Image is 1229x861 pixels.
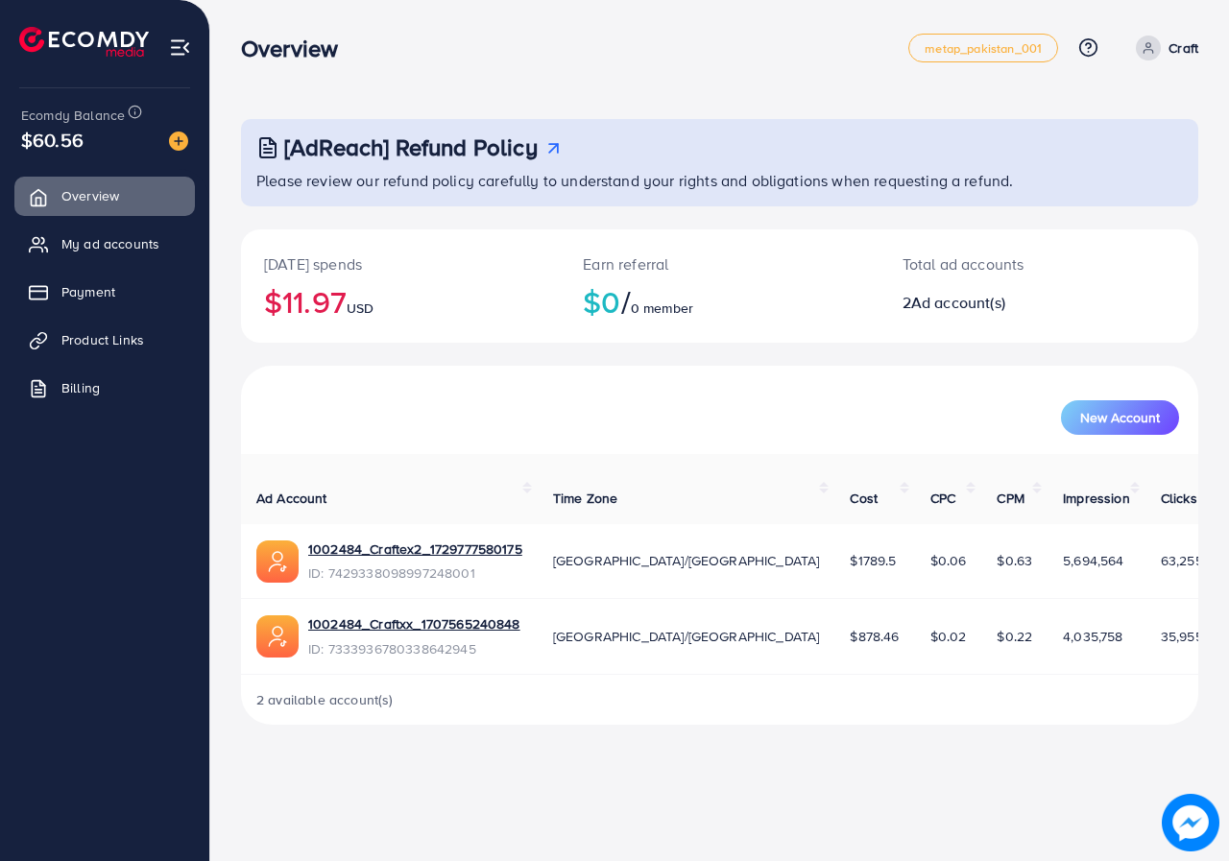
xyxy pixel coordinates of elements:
[911,292,1005,313] span: Ad account(s)
[14,321,195,359] a: Product Links
[997,551,1032,570] span: $0.63
[850,551,896,570] span: $1789.5
[308,639,520,658] span: ID: 7333936780338642945
[631,299,693,318] span: 0 member
[264,252,537,275] p: [DATE] spends
[14,273,195,311] a: Payment
[61,330,144,349] span: Product Links
[903,294,1096,312] h2: 2
[1169,36,1198,60] p: Craft
[21,106,125,125] span: Ecomdy Balance
[14,177,195,215] a: Overview
[256,615,299,658] img: ic-ads-acc.e4c84228.svg
[553,489,617,508] span: Time Zone
[850,489,878,508] span: Cost
[553,551,820,570] span: [GEOGRAPHIC_DATA]/[GEOGRAPHIC_DATA]
[930,627,967,646] span: $0.02
[284,133,538,161] h3: [AdReach] Refund Policy
[61,378,100,397] span: Billing
[621,279,631,323] span: /
[1080,411,1160,424] span: New Account
[169,36,191,59] img: menu
[241,35,353,62] h3: Overview
[308,563,522,583] span: ID: 7429338098997248001
[256,540,299,583] img: ic-ads-acc.e4c84228.svg
[1063,489,1130,508] span: Impression
[583,252,855,275] p: Earn referral
[553,627,820,646] span: [GEOGRAPHIC_DATA]/[GEOGRAPHIC_DATA]
[61,234,159,253] span: My ad accounts
[1061,400,1179,435] button: New Account
[1162,794,1219,851] img: image
[21,126,84,154] span: $60.56
[997,489,1024,508] span: CPM
[1161,551,1203,570] span: 63,255
[256,489,327,508] span: Ad Account
[256,690,394,709] span: 2 available account(s)
[1161,489,1197,508] span: Clicks
[908,34,1058,62] a: metap_pakistan_001
[14,369,195,407] a: Billing
[169,132,188,151] img: image
[930,551,967,570] span: $0.06
[583,283,855,320] h2: $0
[61,282,115,301] span: Payment
[930,489,955,508] span: CPC
[850,627,899,646] span: $878.46
[903,252,1096,275] p: Total ad accounts
[308,539,522,559] a: 1002484_Craftex2_1729777580175
[19,27,149,57] img: logo
[1161,627,1203,646] span: 35,955
[308,614,520,634] a: 1002484_Craftxx_1707565240848
[256,169,1187,192] p: Please review our refund policy carefully to understand your rights and obligations when requesti...
[1063,627,1122,646] span: 4,035,758
[347,299,374,318] span: USD
[997,627,1032,646] span: $0.22
[1128,36,1198,60] a: Craft
[14,225,195,263] a: My ad accounts
[925,42,1042,55] span: metap_pakistan_001
[264,283,537,320] h2: $11.97
[61,186,119,205] span: Overview
[1063,551,1123,570] span: 5,694,564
